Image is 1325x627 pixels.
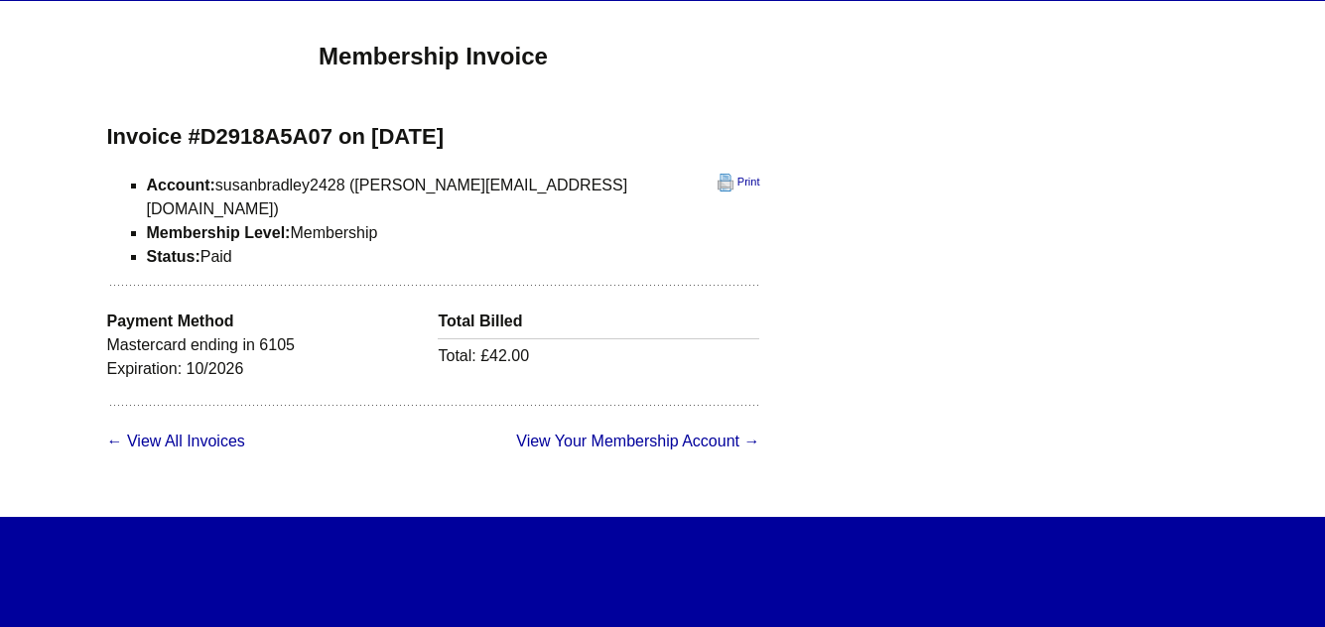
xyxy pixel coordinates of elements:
strong: Total Billed [438,313,522,329]
li: susanbradley2428 ([PERSON_NAME][EMAIL_ADDRESS][DOMAIN_NAME]) [147,174,760,221]
li: Membership [147,221,760,245]
p: Mastercard ending in 6105 Expiration: 10/2026 [107,333,429,381]
h1: Membership Invoice [107,41,760,71]
strong: Payment Method [107,313,234,329]
strong: Membership Level: [147,224,291,241]
span: Total [438,347,480,364]
strong: Account: [147,177,215,193]
a: View Your Membership Account → [516,433,759,449]
a: Print [718,174,760,191]
li: Paid [147,245,760,269]
strong: Status: [147,248,200,265]
h3: Invoice #D2918A5A07 on [DATE] [107,123,760,152]
a: ← View All Invoices [107,433,245,449]
span: £42.00 [480,347,529,364]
